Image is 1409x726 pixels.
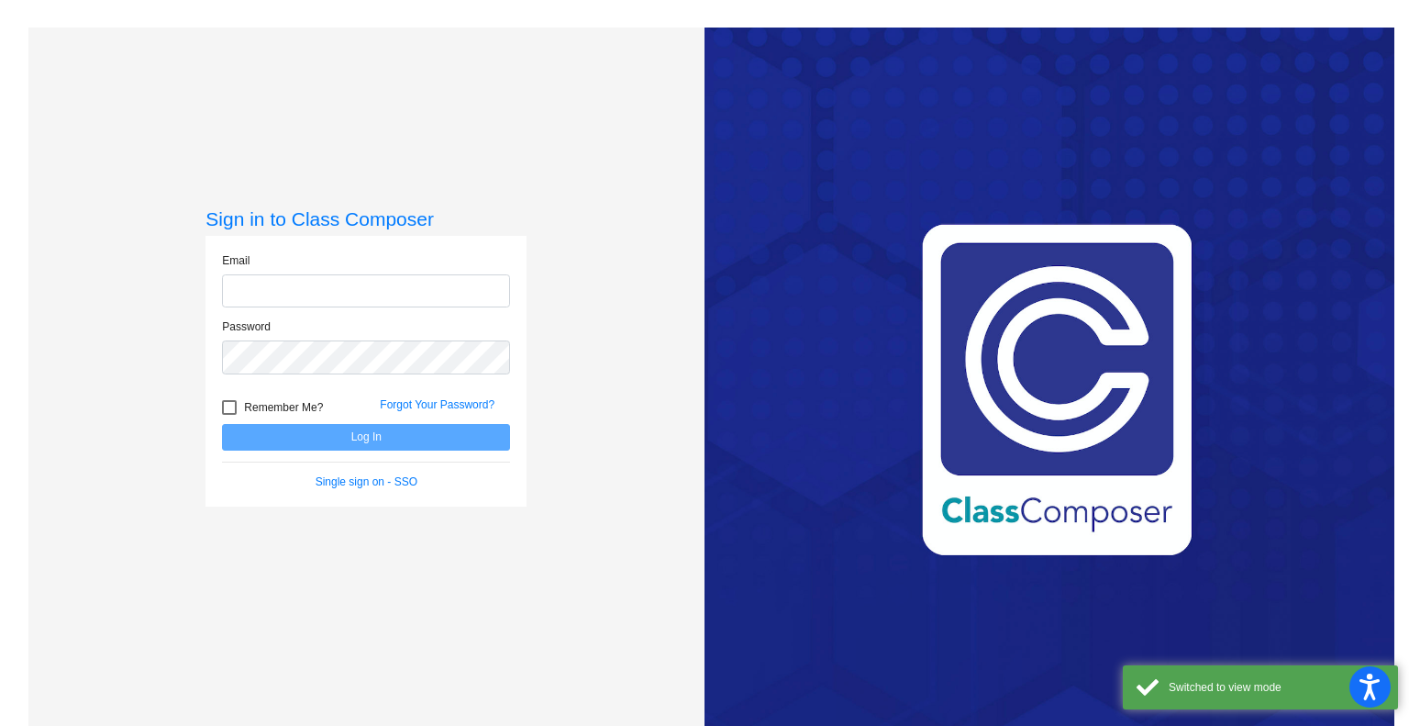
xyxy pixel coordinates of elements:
h3: Sign in to Class Composer [205,207,527,230]
a: Forgot Your Password? [380,398,494,411]
span: Remember Me? [244,397,323,419]
button: Log In [222,424,510,451]
label: Email [222,252,250,269]
label: Password [222,318,271,335]
a: Single sign on - SSO [316,475,417,488]
div: Switched to view mode [1169,679,1384,696]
